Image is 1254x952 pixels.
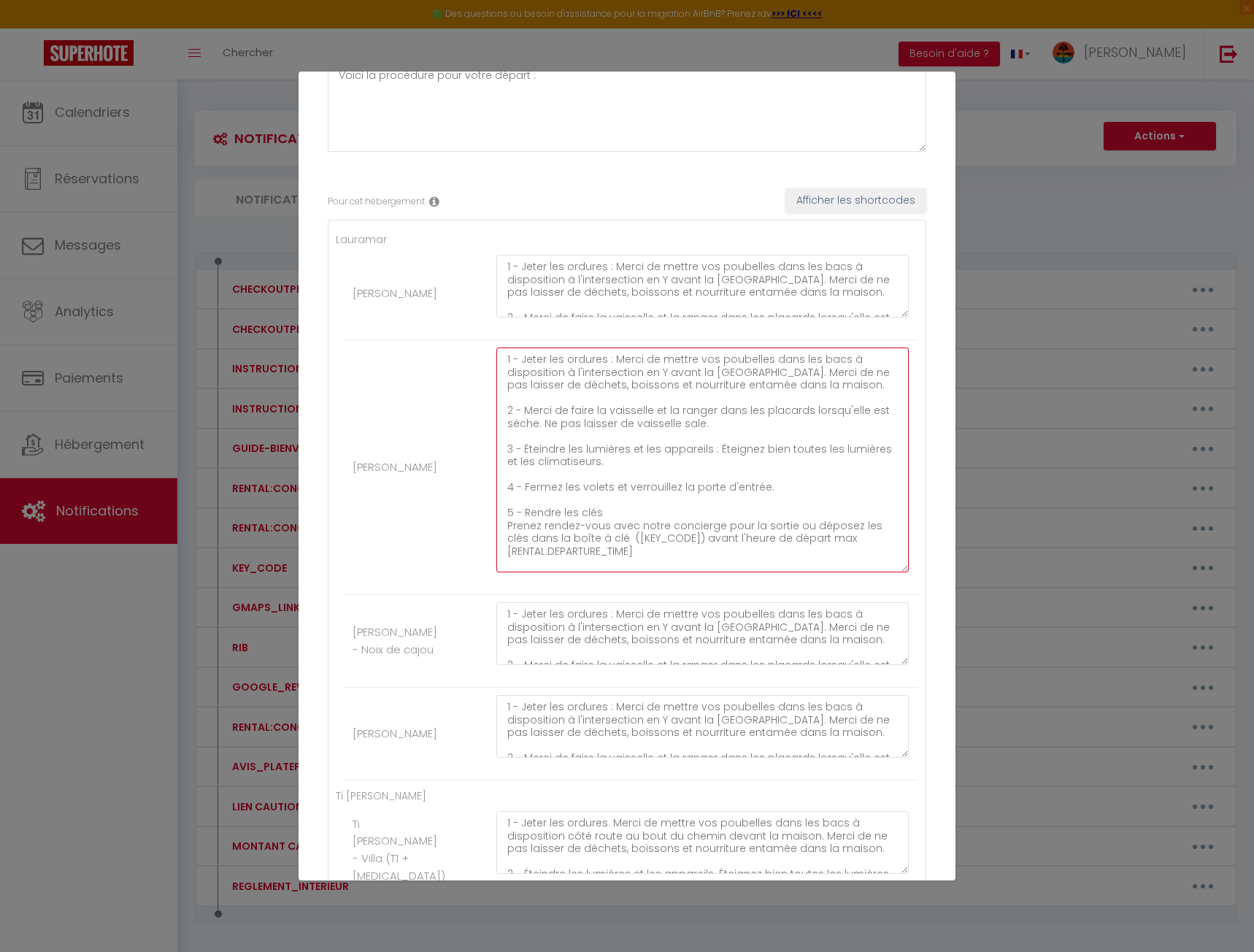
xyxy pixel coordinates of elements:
[353,815,445,884] label: Ti [PERSON_NAME] - Villa (T1 + [MEDICAL_DATA])
[353,725,437,742] label: [PERSON_NAME]
[336,231,387,247] label: Lauramar
[353,285,437,302] label: [PERSON_NAME]
[429,196,439,207] i: Rental
[785,188,926,213] button: Afficher les shortcodes
[353,458,437,476] label: [PERSON_NAME]
[336,788,426,804] label: Ti [PERSON_NAME]
[353,623,437,658] label: [PERSON_NAME] - Noix de cajou
[328,195,425,209] label: Pour cet hébergement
